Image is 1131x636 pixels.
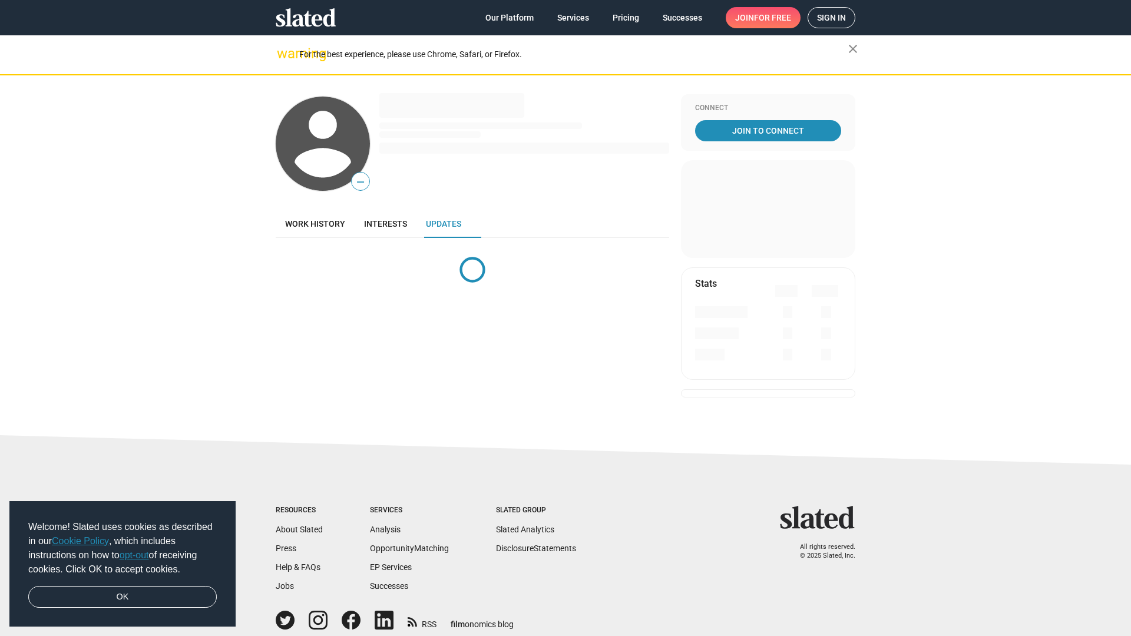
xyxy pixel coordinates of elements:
a: About Slated [276,525,323,534]
a: Sign in [808,7,855,28]
span: film [451,620,465,629]
a: Press [276,544,296,553]
a: Successes [653,7,712,28]
span: Interests [364,219,407,228]
a: RSS [408,612,436,630]
a: Slated Analytics [496,525,554,534]
a: Cookie Policy [52,536,109,546]
a: dismiss cookie message [28,586,217,608]
mat-icon: close [846,42,860,56]
span: Pricing [613,7,639,28]
a: OpportunityMatching [370,544,449,553]
span: Join [735,7,791,28]
a: Services [548,7,598,28]
span: Sign in [817,8,846,28]
div: Services [370,506,449,515]
a: Work history [276,210,355,238]
p: All rights reserved. © 2025 Slated, Inc. [788,543,855,560]
div: Slated Group [496,506,576,515]
div: Resources [276,506,323,515]
a: Interests [355,210,416,238]
span: Welcome! Slated uses cookies as described in our , which includes instructions on how to of recei... [28,520,217,577]
a: Pricing [603,7,649,28]
a: Our Platform [476,7,543,28]
span: Join To Connect [697,120,839,141]
span: Successes [663,7,702,28]
div: Connect [695,104,841,113]
span: Services [557,7,589,28]
a: Join To Connect [695,120,841,141]
mat-icon: warning [277,47,291,61]
a: DisclosureStatements [496,544,576,553]
span: for free [754,7,791,28]
a: filmonomics blog [451,609,514,630]
a: Jobs [276,581,294,591]
div: cookieconsent [9,501,236,627]
a: Successes [370,581,408,591]
span: Work history [285,219,345,228]
a: Updates [416,210,471,238]
span: Our Platform [485,7,534,28]
mat-card-title: Stats [695,277,717,290]
span: Updates [426,219,461,228]
a: opt-out [120,550,149,560]
a: Help & FAQs [276,562,320,572]
span: — [352,174,369,190]
div: For the best experience, please use Chrome, Safari, or Firefox. [299,47,848,62]
a: Joinfor free [726,7,801,28]
a: Analysis [370,525,401,534]
a: EP Services [370,562,412,572]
